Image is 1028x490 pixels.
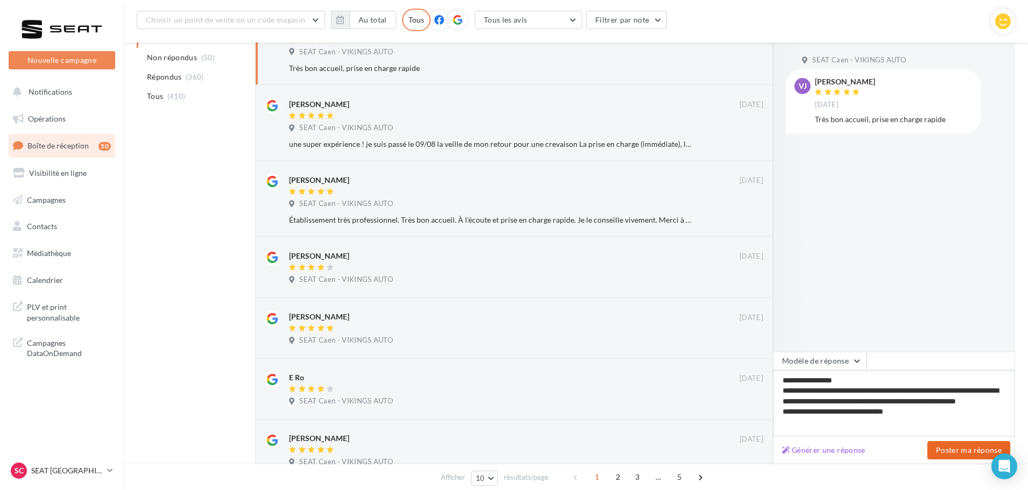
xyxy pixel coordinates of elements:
[402,9,431,31] div: Tous
[27,195,66,204] span: Campagnes
[441,472,465,482] span: Afficher
[6,331,117,363] a: Campagnes DataOnDemand
[31,465,103,476] p: SEAT [GEOGRAPHIC_DATA]
[299,47,393,57] span: SEAT Caen - VIKINGS AUTO
[27,141,89,150] span: Boîte de réception
[6,242,117,265] a: Médiathèque
[289,215,693,225] div: Établissement très professionnel. Très bon accueil. À l'écoute et prise en charge rapide. Je le c...
[6,269,117,292] a: Calendrier
[6,108,117,130] a: Opérations
[476,474,485,482] span: 10
[289,63,693,74] div: Très bon accueil, prise en charge rapide
[29,87,72,96] span: Notifications
[475,11,582,29] button: Tous les avis
[6,295,117,327] a: PLV et print personnalisable
[6,215,117,238] a: Contacts
[289,311,349,322] div: [PERSON_NAME]
[147,91,163,102] span: Tous
[147,72,182,82] span: Répondus
[331,11,396,29] button: Au total
[6,189,117,211] a: Campagnes
[740,176,763,186] span: [DATE]
[299,336,393,345] span: SEAT Caen - VIKINGS AUTO
[289,139,693,150] div: une super expérience ! je suis passé le 09/08 la veille de mon retour pour une crevaison La prise...
[27,300,111,323] span: PLV et print personnalisable
[629,468,646,486] span: 3
[28,114,66,123] span: Opérations
[6,81,113,103] button: Notifications
[650,468,667,486] span: ...
[299,199,393,209] span: SEAT Caen - VIKINGS AUTO
[812,55,906,65] span: SEAT Caen - VIKINGS AUTO
[201,53,215,62] span: (50)
[29,168,87,177] span: Visibilité en ligne
[586,11,667,29] button: Filtrer par note
[299,396,393,406] span: SEAT Caen - VIKINGS AUTO
[299,457,393,467] span: SEAT Caen - VIKINGS AUTO
[349,11,396,29] button: Au total
[289,372,304,383] div: E Ro
[471,471,498,486] button: 10
[773,352,867,370] button: Modèle de réponse
[9,51,115,69] button: Nouvelle campagne
[815,100,839,110] span: [DATE]
[299,123,393,133] span: SEAT Caen - VIKINGS AUTO
[799,81,807,91] span: VJ
[740,374,763,384] span: [DATE]
[27,336,111,359] span: Campagnes DataOnDemand
[137,11,325,29] button: Choisir un point de vente ou un code magasin
[671,468,688,486] span: 5
[289,99,349,110] div: [PERSON_NAME]
[740,252,763,261] span: [DATE]
[588,468,605,486] span: 1
[9,460,115,481] a: SC SEAT [GEOGRAPHIC_DATA]
[289,433,349,444] div: [PERSON_NAME]
[147,52,197,63] span: Non répondus
[27,248,71,258] span: Médiathèque
[927,441,1010,459] button: Poster ma réponse
[740,435,763,444] span: [DATE]
[6,134,117,157] a: Boîte de réception50
[6,162,117,184] a: Visibilité en ligne
[815,114,972,125] div: Très bon accueil, prise en charge rapide
[146,15,305,24] span: Choisir un point de vente ou un code magasin
[778,444,870,457] button: Générer une réponse
[98,142,111,151] div: 50
[27,222,57,231] span: Contacts
[504,472,548,482] span: résultats/page
[991,453,1017,479] div: Open Intercom Messenger
[484,15,527,24] span: Tous les avis
[186,73,204,81] span: (360)
[299,275,393,285] span: SEAT Caen - VIKINGS AUTO
[740,100,763,110] span: [DATE]
[15,465,24,476] span: SC
[167,92,186,101] span: (410)
[609,468,626,486] span: 2
[289,175,349,186] div: [PERSON_NAME]
[289,251,349,261] div: [PERSON_NAME]
[740,313,763,323] span: [DATE]
[815,78,875,86] div: [PERSON_NAME]
[27,275,63,285] span: Calendrier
